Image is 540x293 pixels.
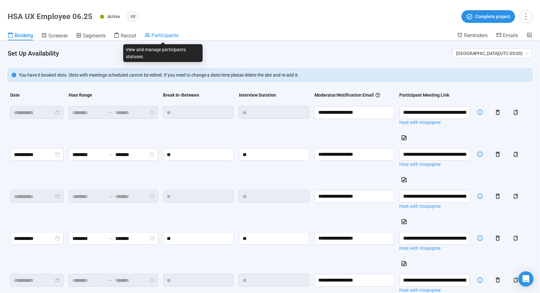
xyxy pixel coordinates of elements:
[69,92,92,99] div: Hour Range
[19,72,528,78] div: You have 6 booked slots. Slots with meetings scheduled cannot be edited. If you need to change a ...
[108,110,113,115] span: swap-right
[8,49,447,58] h4: Set Up Availability
[108,236,113,241] span: swap-right
[513,110,518,115] span: copy
[399,203,470,210] a: Host with Voxpopme
[145,32,179,40] a: Participants
[476,13,510,20] span: Complete project
[513,194,518,199] span: copy
[76,32,105,40] a: Segments
[513,278,518,283] span: copy
[399,161,470,168] a: Host with Voxpopme
[511,233,521,243] button: copy
[123,44,203,62] div: View and manage participants statuses
[10,92,20,99] div: Date
[496,32,518,40] a: Emails
[462,10,515,23] button: Complete project
[108,152,113,157] span: swap-right
[114,32,136,40] a: Recruit
[108,152,113,157] span: to
[503,32,518,38] span: Emails
[131,13,136,20] span: UX
[41,32,68,40] a: Screener
[107,14,120,19] span: Active
[399,245,470,252] a: Host with Voxpopme
[314,92,381,99] div: Moderator/Notification Email
[399,119,470,126] a: Host with Voxpopme
[399,92,449,99] div: Participant Meeting Link
[520,10,532,23] button: more
[108,194,113,199] span: swap-right
[83,33,105,39] span: Segments
[511,107,521,118] button: copy
[8,32,33,40] a: Booking
[8,12,92,21] h1: HSA UX Employee 06.25
[513,152,518,157] span: copy
[518,271,534,287] div: Open Intercom Messenger
[456,49,529,58] span: [GEOGRAPHIC_DATA] ( UTC-05:00 )
[108,278,113,283] span: to
[108,278,113,283] span: swap-right
[511,275,521,285] button: copy
[511,191,521,201] button: copy
[457,32,488,40] a: Reminders
[48,33,68,39] span: Screener
[108,236,113,241] span: to
[522,12,530,21] span: more
[15,32,33,38] span: Booking
[12,73,16,77] span: info-circle
[163,92,199,99] div: Break In-Between
[108,194,113,199] span: to
[121,33,136,39] span: Recruit
[108,110,113,115] span: to
[152,32,179,38] span: Participants
[464,32,488,38] span: Reminders
[239,92,276,99] div: Interview Duration
[511,149,521,160] button: copy
[513,236,518,241] span: copy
